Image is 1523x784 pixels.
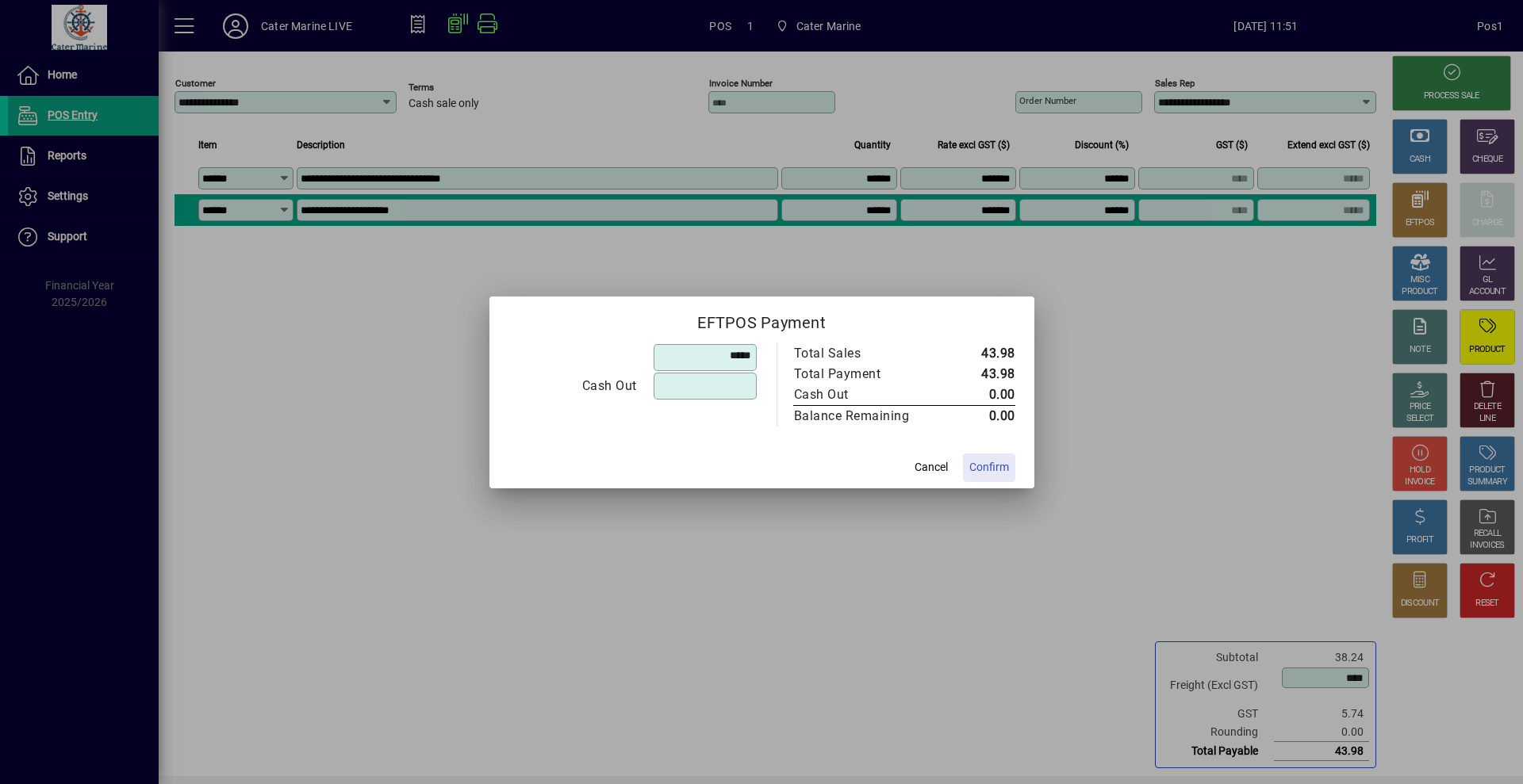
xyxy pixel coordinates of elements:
[943,343,1015,364] td: 43.98
[793,364,943,384] td: Total Payment
[509,377,637,396] div: Cash Out
[943,364,1015,384] td: 43.98
[794,385,927,404] div: Cash Out
[969,459,1009,476] span: Confirm
[489,296,1034,342] h2: EFTPOS Payment
[906,453,957,482] button: Cancel
[943,384,1015,406] td: 0.00
[943,405,1015,426] td: 0.00
[794,407,927,426] div: Balance Remaining
[963,453,1015,482] button: Confirm
[915,459,948,476] span: Cancel
[793,343,943,364] td: Total Sales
